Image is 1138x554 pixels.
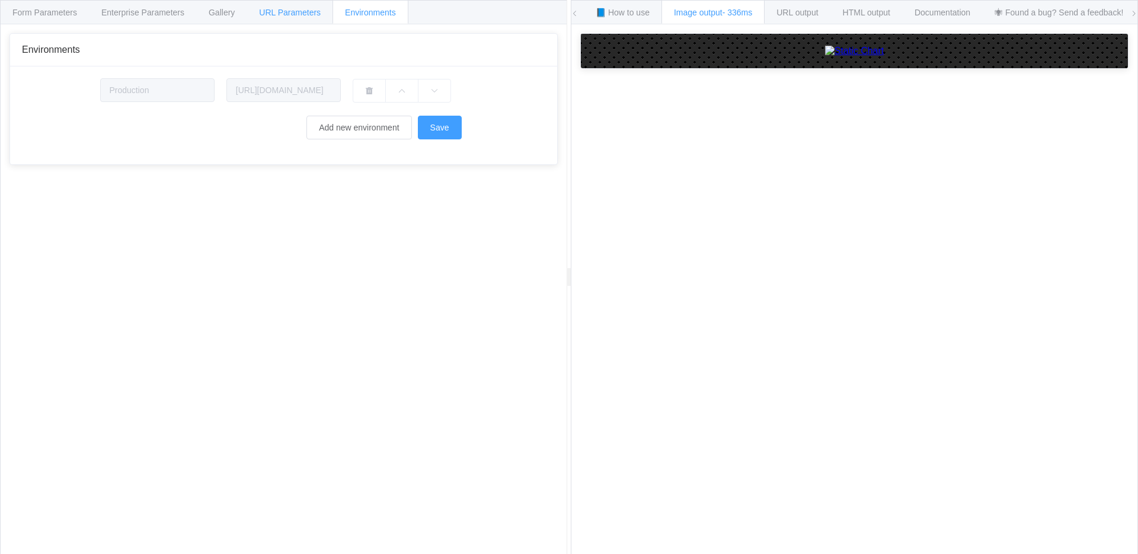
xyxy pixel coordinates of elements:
[825,46,884,56] img: Static Chart
[776,8,818,17] span: URL output
[345,8,396,17] span: Environments
[418,116,462,139] button: Save
[430,123,449,132] span: Save
[843,8,890,17] span: HTML output
[596,8,650,17] span: 📘 How to use
[209,8,235,17] span: Gallery
[22,44,80,55] span: Environments
[674,8,752,17] span: Image output
[101,8,184,17] span: Enterprise Parameters
[259,8,321,17] span: URL Parameters
[723,8,753,17] span: - 336ms
[995,8,1123,17] span: 🕷 Found a bug? Send a feedback!
[306,116,411,139] button: Add new environment
[12,8,77,17] span: Form Parameters
[915,8,970,17] span: Documentation
[593,46,1116,56] a: Static Chart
